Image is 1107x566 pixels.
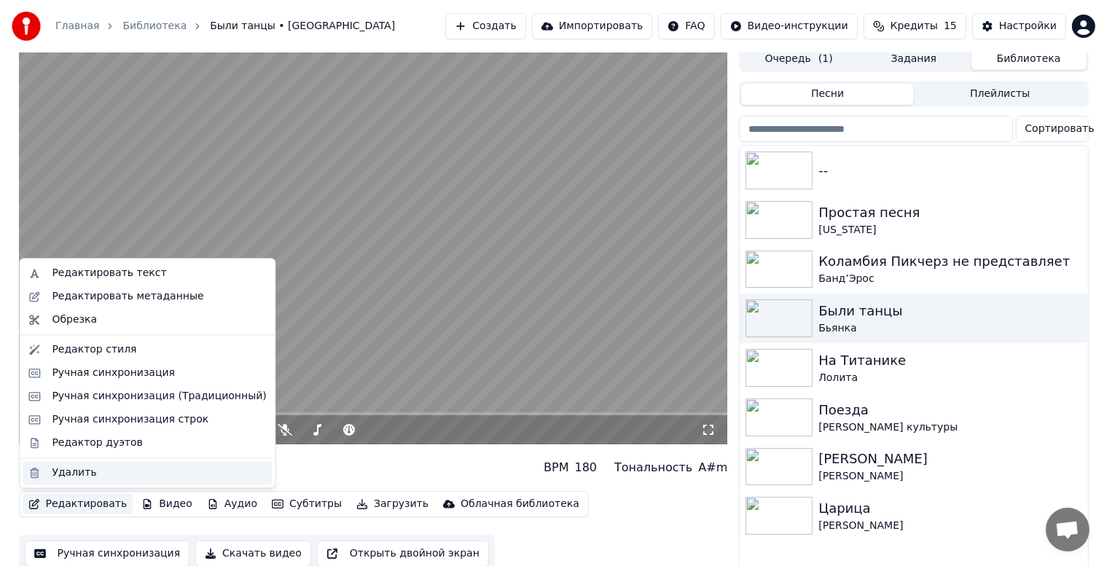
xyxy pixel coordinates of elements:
div: Редактор дуэтов [52,436,142,450]
div: Редактировать текст [52,266,166,280]
div: Обрезка [52,313,97,327]
button: Аудио [201,494,263,514]
div: 180 [575,459,598,476]
div: Удалить [52,465,96,480]
button: Загрузить [351,494,434,514]
div: Банд’Эрос [818,272,1081,286]
div: Коламбия Пикчерз не представляет [818,251,1081,272]
button: Субтитры [266,494,348,514]
div: Тональность [614,459,692,476]
div: Открытый чат [1046,508,1090,551]
div: Лолита [818,371,1081,385]
button: Библиотека [971,49,1087,70]
button: Видео [136,494,198,514]
div: Настройки [999,19,1057,34]
div: [PERSON_NAME] [818,469,1081,484]
button: Задания [856,49,971,70]
nav: breadcrumb [55,19,395,34]
div: Простая песня [818,203,1081,223]
button: Кредиты15 [864,13,966,39]
span: ( 1 ) [818,52,833,66]
div: Бьянка [818,321,1081,336]
div: [PERSON_NAME] [818,449,1081,469]
button: Очередь [741,49,856,70]
div: Редактировать метаданные [52,289,203,304]
span: Кредиты [891,19,938,34]
div: Ручная синхронизация [52,366,175,380]
div: [PERSON_NAME] культуры [818,420,1081,435]
div: Ручная синхронизация (Традиционный) [52,389,266,404]
button: Импортировать [532,13,653,39]
div: [PERSON_NAME] [818,519,1081,533]
button: FAQ [658,13,714,39]
button: Редактировать [23,494,133,514]
span: Были танцы • [GEOGRAPHIC_DATA] [210,19,395,34]
span: Сортировать [1025,122,1095,136]
div: A#m [698,459,727,476]
div: На Титанике [818,350,1081,371]
div: Царица [818,498,1081,519]
div: BPM [544,459,568,476]
button: Песни [741,84,914,105]
div: [US_STATE] [818,223,1081,237]
a: Библиотека [122,19,187,34]
div: Редактор стиля [52,342,136,357]
div: Были танцы [818,301,1081,321]
button: Видео-инструкции [721,13,858,39]
div: Ручная синхронизация строк [52,412,208,427]
button: Плейлисты [914,84,1087,105]
span: 15 [944,19,957,34]
img: youka [12,12,41,41]
div: Поезда [818,400,1081,420]
div: -- [818,160,1081,181]
a: Главная [55,19,99,34]
div: Облачная библиотека [461,497,579,511]
button: Настройки [972,13,1066,39]
button: Создать [445,13,525,39]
